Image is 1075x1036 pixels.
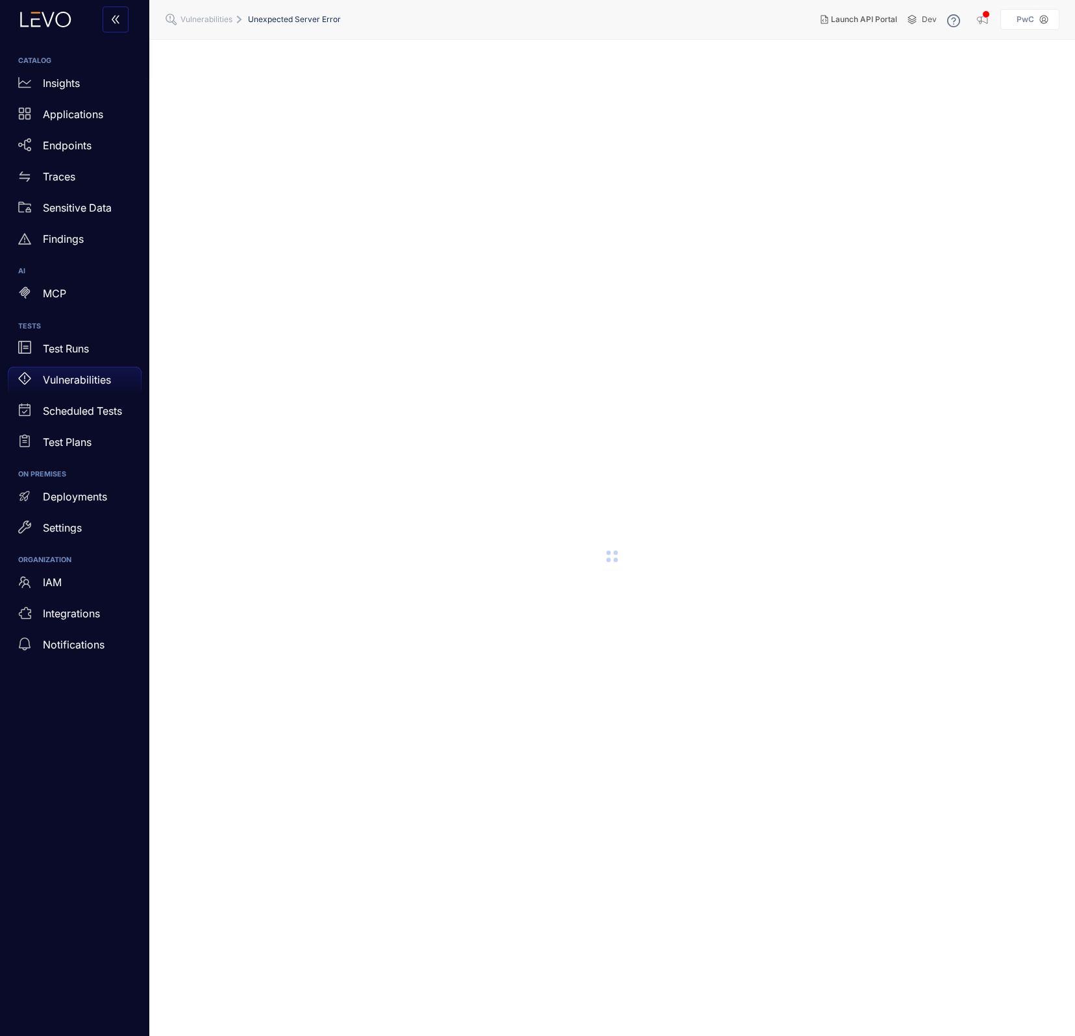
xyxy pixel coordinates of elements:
[43,171,75,182] p: Traces
[8,632,142,663] a: Notifications
[43,343,89,354] p: Test Runs
[8,367,142,398] a: Vulnerabilities
[18,232,31,245] span: warning
[18,57,131,65] h6: CATALOG
[922,15,937,24] span: Dev
[8,429,142,460] a: Test Plans
[8,226,142,257] a: Findings
[8,601,142,632] a: Integrations
[8,570,142,601] a: IAM
[43,77,80,89] p: Insights
[43,491,107,502] p: Deployments
[8,336,142,367] a: Test Runs
[43,608,100,619] p: Integrations
[8,70,142,101] a: Insights
[18,471,131,478] h6: ON PREMISES
[8,101,142,132] a: Applications
[43,436,92,448] p: Test Plans
[103,6,129,32] button: double-left
[18,323,131,330] h6: TESTS
[18,267,131,275] h6: AI
[8,164,142,195] a: Traces
[810,9,908,30] button: Launch API Portal
[248,15,341,24] span: Unexpected Server Error
[110,14,121,26] span: double-left
[8,132,142,164] a: Endpoints
[43,405,122,417] p: Scheduled Tests
[43,233,84,245] p: Findings
[8,195,142,226] a: Sensitive Data
[1017,15,1034,24] p: PwC
[8,281,142,312] a: MCP
[43,288,66,299] p: MCP
[43,576,62,588] p: IAM
[18,170,31,183] span: swap
[180,15,232,24] span: Vulnerabilities
[18,556,131,564] h6: ORGANIZATION
[8,398,142,429] a: Scheduled Tests
[43,202,112,214] p: Sensitive Data
[8,515,142,546] a: Settings
[43,108,103,120] p: Applications
[43,374,111,386] p: Vulnerabilities
[831,15,897,24] span: Launch API Portal
[43,140,92,151] p: Endpoints
[8,484,142,515] a: Deployments
[43,639,105,650] p: Notifications
[18,576,31,589] span: team
[43,522,82,534] p: Settings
